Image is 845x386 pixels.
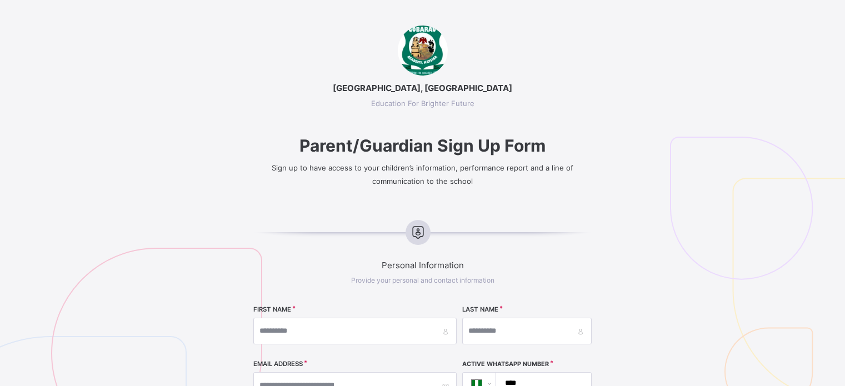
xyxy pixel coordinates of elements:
[211,260,634,270] span: Personal Information
[351,276,494,284] span: Provide your personal and contact information
[272,163,573,186] span: Sign up to have access to your children’s information, performance report and a line of communica...
[253,305,291,313] label: FIRST NAME
[253,360,303,368] label: EMAIL ADDRESS
[211,83,634,93] span: [GEOGRAPHIC_DATA], [GEOGRAPHIC_DATA]
[462,360,549,368] label: Active WhatsApp Number
[211,99,634,108] span: Education For Brighter Future
[462,305,498,313] label: LAST NAME
[211,136,634,156] span: Parent/Guardian Sign Up Form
